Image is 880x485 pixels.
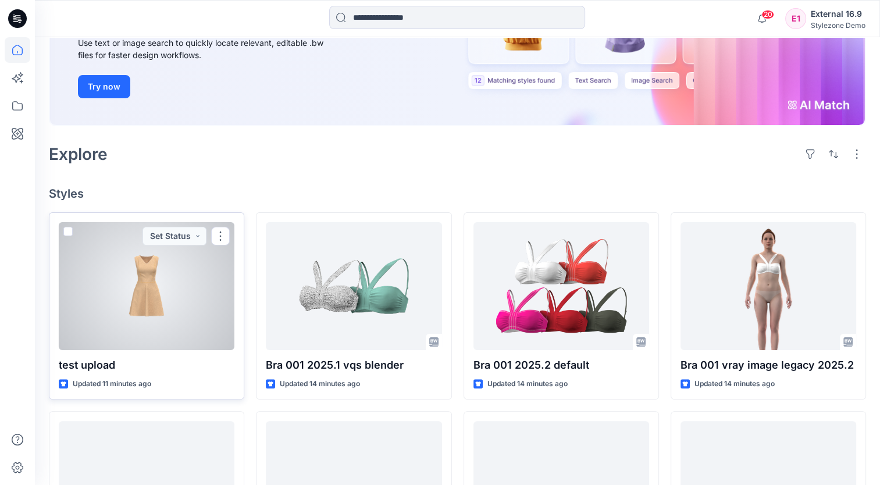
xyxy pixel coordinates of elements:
[59,222,234,350] a: test upload
[681,357,856,373] p: Bra 001 vray image legacy 2025.2
[473,357,649,373] p: Bra 001 2025.2 default
[49,145,108,163] h2: Explore
[811,21,865,30] div: Stylezone Demo
[266,222,441,350] a: Bra 001 2025.1 vqs blender
[78,37,340,61] div: Use text or image search to quickly locate relevant, editable .bw files for faster design workflows.
[785,8,806,29] div: E1
[266,357,441,373] p: Bra 001 2025.1 vqs blender
[694,378,775,390] p: Updated 14 minutes ago
[78,75,130,98] button: Try now
[73,378,151,390] p: Updated 11 minutes ago
[49,187,866,201] h4: Styles
[487,378,568,390] p: Updated 14 minutes ago
[811,7,865,21] div: External 16.9
[473,222,649,350] a: Bra 001 2025.2 default
[761,10,774,19] span: 20
[681,222,856,350] a: Bra 001 vray image legacy 2025.2
[280,378,360,390] p: Updated 14 minutes ago
[59,357,234,373] p: test upload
